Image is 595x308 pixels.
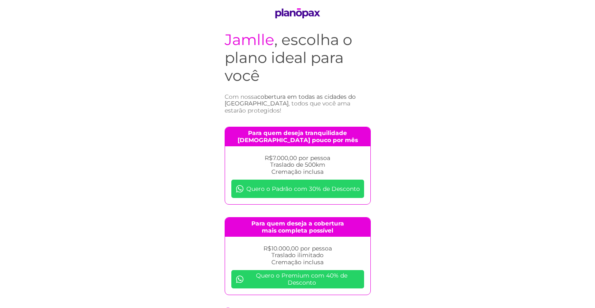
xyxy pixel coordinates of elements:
[225,31,371,85] h1: , escolha o plano ideal para você
[235,275,244,283] img: whatsapp
[272,8,323,18] img: logo PlanoPax
[235,185,244,193] img: whatsapp
[225,218,370,237] h4: Para quem deseja a cobertura mais completa possível
[231,245,364,266] p: R$10.000,00 por pessoa Traslado ilimitado Cremação inclusa
[225,93,371,114] h3: Com nossa , todos que você ama estarão protegidos!
[231,155,364,175] p: R$7.000,00 por pessoa Traslado de 500km Cremação inclusa
[225,93,356,108] span: cobertura em todas as cidades do [GEOGRAPHIC_DATA]
[225,30,274,49] span: Jamlle
[231,270,364,288] a: Quero o Premium com 40% de Desconto
[225,127,370,146] h4: Para quem deseja tranquilidade [DEMOGRAPHIC_DATA] pouco por mês
[231,180,364,198] a: Quero o Padrão com 30% de Desconto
